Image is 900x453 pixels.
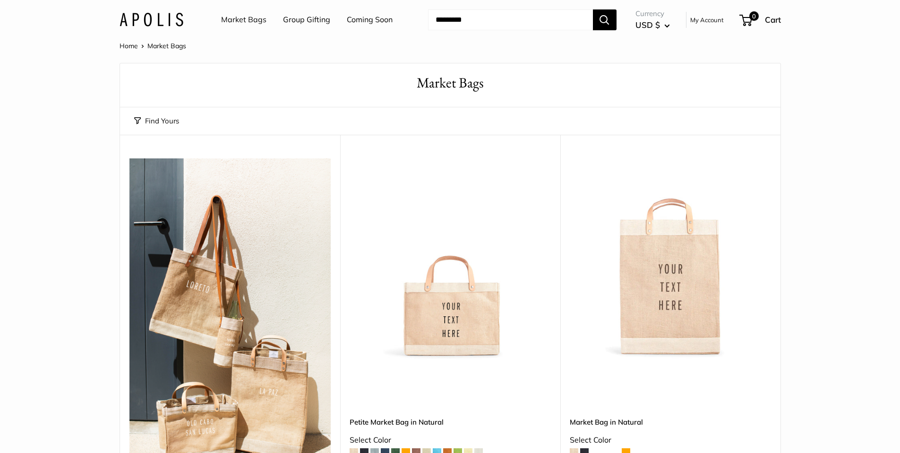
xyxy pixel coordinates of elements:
[635,7,670,20] span: Currency
[428,9,593,30] input: Search...
[120,40,186,52] nav: Breadcrumb
[635,17,670,33] button: USD $
[765,15,781,25] span: Cart
[134,73,766,93] h1: Market Bags
[570,158,771,360] img: Market Bag in Natural
[350,158,551,360] img: Petite Market Bag in Natural
[570,158,771,360] a: Market Bag in NaturalMarket Bag in Natural
[120,13,183,26] img: Apolis
[134,114,179,128] button: Find Yours
[120,42,138,50] a: Home
[570,417,771,427] a: Market Bag in Natural
[147,42,186,50] span: Market Bags
[350,417,551,427] a: Petite Market Bag in Natural
[690,14,724,26] a: My Account
[635,20,660,30] span: USD $
[283,13,330,27] a: Group Gifting
[350,433,551,447] div: Select Color
[740,12,781,27] a: 0 Cart
[570,433,771,447] div: Select Color
[350,158,551,360] a: Petite Market Bag in Naturaldescription_Effortless style that elevates every moment
[593,9,617,30] button: Search
[347,13,393,27] a: Coming Soon
[221,13,266,27] a: Market Bags
[749,11,758,21] span: 0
